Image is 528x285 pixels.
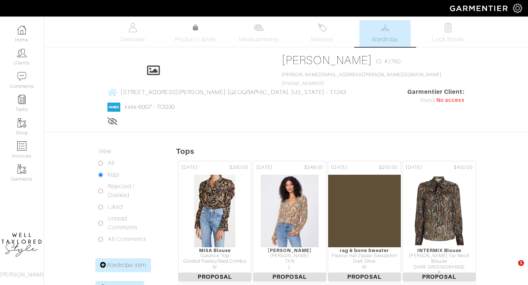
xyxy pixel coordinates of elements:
[328,248,401,253] div: rag & bone Sweater
[328,253,401,259] div: Fleece Half Zipper Sweatshirt
[252,160,327,282] a: [DATE] $249.00 [PERSON_NAME] [PERSON_NAME] TAN L Proposal
[296,20,348,47] a: Invoices
[376,57,401,66] span: ID: #2760
[422,20,474,47] a: Look Books
[311,35,333,44] span: Invoices
[432,35,465,44] span: Look Books
[170,23,221,44] a: Product Library
[331,164,347,171] span: [DATE]
[282,72,441,86] span: [PHONE_NUMBER]
[253,253,326,259] div: [PERSON_NAME]
[17,48,26,58] img: clients-icon-6bae9207a08558b7cb47a8932f037763ab4055f8c8b6bfacd5dc20c3e0201464.png
[17,72,26,81] img: comment-icon-a0a6a9ef722e966f86d9cbdc48e553b5cf19dbc54f86b18d962a5391bc8f6eb6.png
[454,164,473,171] span: $450.00
[95,258,151,272] a: Wardrobe Item
[253,264,326,270] div: L
[503,260,521,278] iframe: Intercom live chat
[17,95,26,104] img: reminder-icon-8004d30b9f0a5d33ae49ab947aed9ed385cf756f9e5892f1edd6e32f2345188e.png
[381,23,390,32] img: wardrobe-487a4870c1b7c33e795ec22d11cfc2ed9d08956e64fb3008fe2437562e282088.svg
[175,35,216,44] span: Product Library
[406,164,422,171] span: [DATE]
[402,160,477,282] a: [DATE] $450.00 INTERMIX Blouse [PERSON_NAME] Tie-Neck Blouse DARK GREEN/ORANGE 8 Proposal
[179,273,251,281] span: Proposal
[108,159,115,167] label: All
[372,35,398,44] span: Wardrobe
[176,147,528,156] h5: Tops
[179,259,251,264] div: Golded Paisley/Med Combo
[108,182,158,200] label: Rejected / Disliked
[254,23,263,32] img: measurements-466bbee1fd09ba9460f595b01e5d73f9e2bff037440d3c8f018324cb6cdf7a4a.svg
[446,2,513,15] img: garmentier-logo-header-white-b43fb05a5012e4ada735d5af1a66efaba907eab6374d6393d1fbf88cb4ef424d.png
[108,235,146,244] label: All Comments
[513,4,522,13] img: gear-icon-white-bd11855cb880d31180b6d7d6211b90ccbf57a29d726f0c71d8c61bd08dd39cc2.png
[379,164,398,171] span: $250.00
[403,253,476,264] div: [PERSON_NAME] Tie-Neck Blouse
[304,164,323,171] span: $249.00
[125,104,175,110] a: xxxx-6007 - 7/2030
[194,174,236,248] img: Wxj72zxf4Yx4SXuVBP4VNnLX
[107,88,346,97] a: [STREET_ADDRESS][PERSON_NAME] [GEOGRAPHIC_DATA], [US_STATE] - 11243
[403,273,476,281] span: Proposal
[17,141,26,151] img: orders-icon-0abe47150d42831381b5fb84f609e132dff9fe21cb692f30cb5eec754e2cba89.png
[359,20,411,47] a: Wardrobe
[17,25,26,34] img: dashboard-icon-dbcd8f5a0b271acd01030246c82b418ddd0df26cd7fceb0bd07c9910d44c42f6.png
[410,174,469,248] img: Dm3KAuqaDqAqH5VZjF3M47eg
[407,88,465,96] span: Garmentier Client:
[98,147,112,156] label: View:
[253,248,326,253] div: [PERSON_NAME]
[107,103,120,112] img: american_express-1200034d2e149cdf2cc7894a33a747db654cf6f8355cb502592f1d228b2ac700.png
[108,203,123,211] label: Liked
[436,96,464,104] span: No access
[179,253,251,259] div: Garance Top
[282,72,441,77] a: [PERSON_NAME][EMAIL_ADDRESS][PERSON_NAME][DOMAIN_NAME]
[230,164,248,171] span: $260.00
[179,264,251,270] div: M
[253,273,326,281] span: Proposal
[328,273,401,281] span: Proposal
[239,35,279,44] span: Measurements
[403,264,476,270] div: DARK GREEN/ORANGE
[177,160,252,282] a: [DATE] $260.00 MISA Blouse Garance Top Golded Paisley/Med Combo M Proposal
[318,23,327,32] img: orders-27d20c2124de7fd6de4e0e44c1d41de31381a507db9b33961299e4e07d508b8c.svg
[282,53,372,67] a: [PERSON_NAME]
[256,164,272,171] span: [DATE]
[108,214,158,232] label: Unread Comments
[233,20,285,47] a: Measurements
[107,20,158,47] a: Overview
[253,259,326,264] div: TAN
[120,35,145,44] span: Overview
[328,259,401,264] div: Dark Olive
[17,164,26,174] img: garments-icon-b7da505a4dc4fd61783c78ac3ca0ef83fa9d6f193b1c9dc38574b1d14d53ca28.png
[179,248,251,253] div: MISA Blouse
[108,170,120,179] label: Kept
[518,260,524,266] span: 1
[260,174,319,248] img: PtvrNkzvmqdJAZSkZztkAkAQ
[181,164,198,171] span: [DATE]
[403,270,476,275] div: 8
[403,248,476,253] div: INTERMIX Blouse
[121,89,346,96] span: [STREET_ADDRESS][PERSON_NAME] [GEOGRAPHIC_DATA], [US_STATE] - 11243
[328,174,401,248] img: i8c9h8NNWxiDnNP6Smhz5xfm
[327,160,402,282] a: [DATE] $250.00 rag & bone Sweater Fleece Half Zipper Sweatshirt Dark Olive M Proposal
[407,96,465,104] div: Status:
[17,118,26,127] img: garments-icon-b7da505a4dc4fd61783c78ac3ca0ef83fa9d6f193b1c9dc38574b1d14d53ca28.png
[128,23,137,32] img: basicinfo-40fd8af6dae0f16599ec9e87c0ef1c0a1fdea2edbe929e3d69a839185d80c458.svg
[444,23,453,32] img: todo-9ac3debb85659649dc8f770b8b6100bb5dab4b48dedcbae339e5042a72dfd3cc.svg
[328,264,401,270] div: M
